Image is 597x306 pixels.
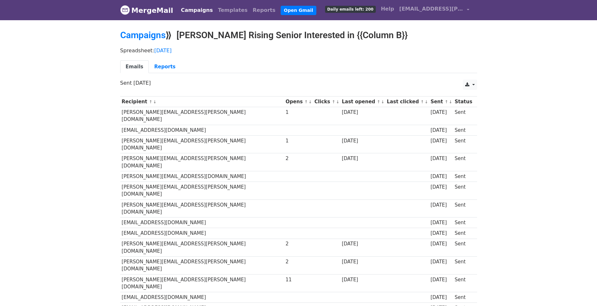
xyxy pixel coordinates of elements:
td: [PERSON_NAME][EMAIL_ADDRESS][PERSON_NAME][DOMAIN_NAME] [120,153,284,171]
div: [DATE] [430,276,452,284]
td: [PERSON_NAME][EMAIL_ADDRESS][PERSON_NAME][DOMAIN_NAME] [120,135,284,153]
td: Sent [453,182,474,200]
div: [DATE] [430,155,452,162]
div: [DATE] [430,294,452,301]
h2: ⟫ [PERSON_NAME] Rising Senior Interested in {{Column B}} [120,30,477,41]
th: Status [453,97,474,107]
div: [DATE] [430,127,452,134]
div: [DATE] [342,258,384,266]
td: Sent [453,228,474,239]
th: Opens [284,97,313,107]
div: [DATE] [430,219,452,226]
p: Sent [DATE] [120,80,477,86]
td: Sent [453,257,474,275]
div: [DATE] [342,109,384,116]
a: Reports [149,60,181,73]
td: [PERSON_NAME][EMAIL_ADDRESS][PERSON_NAME][DOMAIN_NAME] [120,107,284,125]
a: ↑ [149,99,152,104]
td: [EMAIL_ADDRESS][DOMAIN_NAME] [120,292,284,303]
div: [DATE] [430,173,452,180]
td: [EMAIL_ADDRESS][DOMAIN_NAME] [120,217,284,228]
a: ↑ [304,99,308,104]
td: Sent [453,274,474,292]
div: [DATE] [430,240,452,248]
td: Sent [453,107,474,125]
div: [DATE] [342,276,384,284]
td: Sent [453,200,474,217]
th: Last clicked [385,97,429,107]
td: [PERSON_NAME][EMAIL_ADDRESS][PERSON_NAME][DOMAIN_NAME] [120,200,284,217]
th: Recipient [120,97,284,107]
div: [DATE] [430,201,452,209]
div: 2 [285,240,311,248]
div: 2 [285,155,311,162]
a: Emails [120,60,149,73]
td: Sent [453,153,474,171]
td: Sent [453,239,474,257]
div: 11 [285,276,311,284]
a: Templates [215,4,250,17]
td: [PERSON_NAME][EMAIL_ADDRESS][PERSON_NAME][DOMAIN_NAME] [120,274,284,292]
td: [EMAIL_ADDRESS][DOMAIN_NAME] [120,125,284,135]
a: ↑ [377,99,380,104]
td: Sent [453,171,474,182]
td: [PERSON_NAME][EMAIL_ADDRESS][DOMAIN_NAME] [120,171,284,182]
div: [DATE] [430,258,452,266]
a: ↓ [425,99,428,104]
td: [PERSON_NAME][EMAIL_ADDRESS][PERSON_NAME][DOMAIN_NAME] [120,239,284,257]
a: ↓ [449,99,452,104]
div: 1 [285,109,311,116]
a: ↓ [309,99,312,104]
span: Daily emails left: 200 [325,6,376,13]
a: ↑ [445,99,448,104]
a: ↑ [332,99,335,104]
a: ↑ [421,99,424,104]
td: [PERSON_NAME][EMAIL_ADDRESS][PERSON_NAME][DOMAIN_NAME] [120,257,284,275]
span: [EMAIL_ADDRESS][PERSON_NAME][DOMAIN_NAME] [399,5,464,13]
div: [DATE] [342,155,384,162]
td: [EMAIL_ADDRESS][DOMAIN_NAME] [120,228,284,239]
div: [DATE] [342,240,384,248]
a: ↓ [153,99,157,104]
td: Sent [453,217,474,228]
div: 1 [285,137,311,145]
th: Sent [429,97,453,107]
div: [DATE] [430,137,452,145]
div: 2 [285,258,311,266]
td: Sent [453,292,474,303]
a: [EMAIL_ADDRESS][PERSON_NAME][DOMAIN_NAME] [397,3,472,18]
a: Help [378,3,397,15]
a: Campaigns [120,30,166,40]
td: Sent [453,125,474,135]
a: Reports [250,4,278,17]
img: MergeMail logo [120,5,130,15]
div: [DATE] [430,183,452,191]
th: Clicks [313,97,340,107]
a: [DATE] [154,47,172,54]
div: [DATE] [430,230,452,237]
a: Daily emails left: 200 [322,3,378,15]
a: ↓ [336,99,339,104]
p: Spreadsheet: [120,47,477,54]
div: [DATE] [342,137,384,145]
td: Sent [453,135,474,153]
a: Campaigns [178,4,215,17]
a: Open Gmail [281,6,316,15]
a: MergeMail [120,4,173,17]
td: [PERSON_NAME][EMAIL_ADDRESS][PERSON_NAME][DOMAIN_NAME] [120,182,284,200]
a: ↓ [381,99,384,104]
div: [DATE] [430,109,452,116]
th: Last opened [340,97,385,107]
